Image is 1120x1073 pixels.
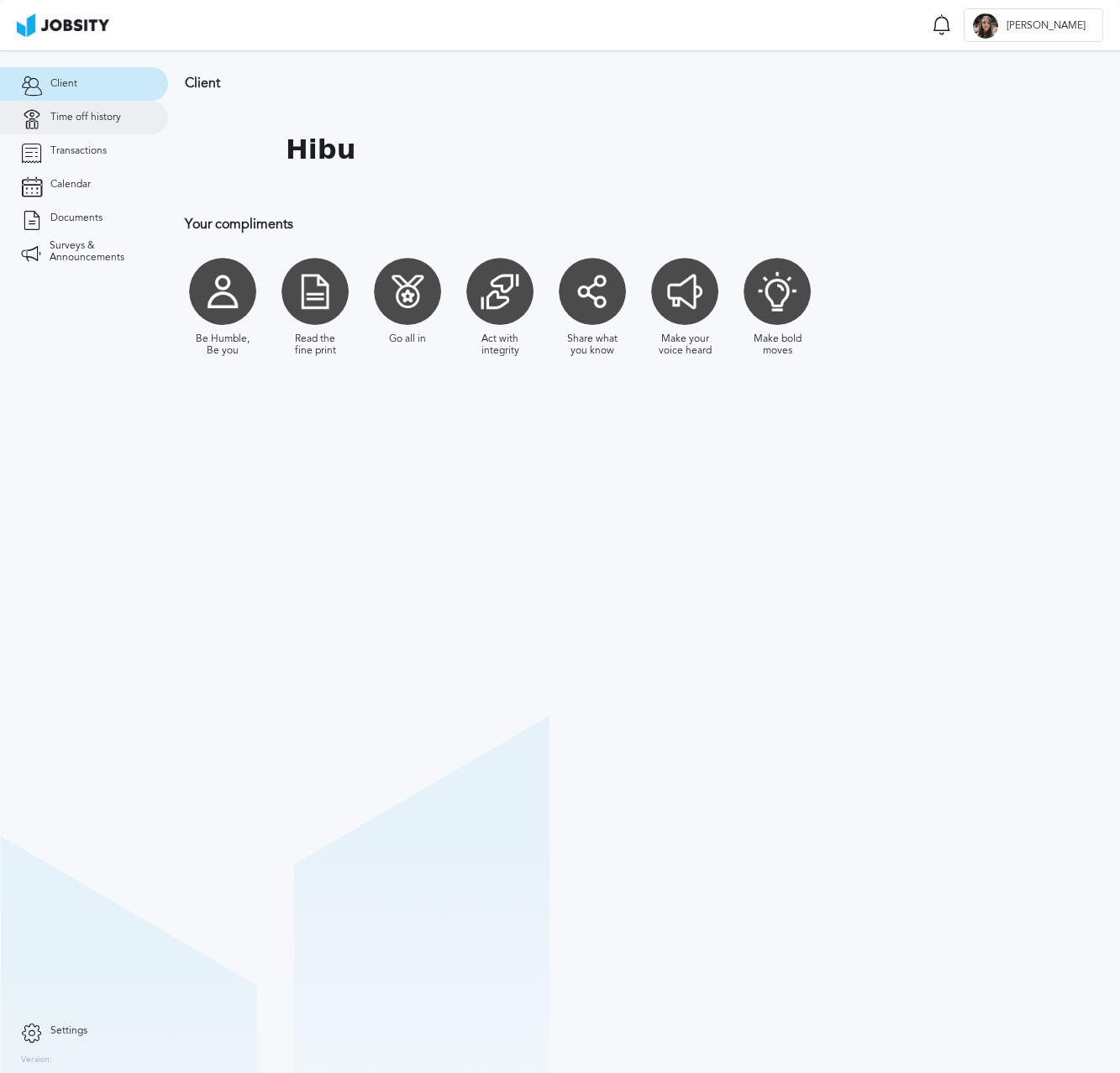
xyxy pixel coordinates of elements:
[17,13,109,37] img: ab4bad089aa723f57921c736e9817d99.png
[193,333,252,357] div: Be Humble, Be you
[748,333,807,357] div: Make bold moves
[389,333,426,345] div: Go all in
[563,333,622,357] div: Share what you know
[50,112,121,123] span: Time off history
[50,1025,87,1037] span: Settings
[998,20,1094,32] span: [PERSON_NAME]
[21,1055,52,1065] label: Version:
[50,145,107,157] span: Transactions
[50,212,103,224] span: Documents
[50,78,77,90] span: Client
[185,76,1096,91] h3: Client
[50,240,147,264] span: Surveys & Announcements
[50,179,91,191] span: Calendar
[655,333,714,357] div: Make your voice heard
[185,217,1096,232] h3: Your compliments
[286,134,355,165] h1: Hibu
[964,8,1103,42] button: L[PERSON_NAME]
[286,333,344,357] div: Read the fine print
[973,13,998,39] div: L
[471,333,529,357] div: Act with integrity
